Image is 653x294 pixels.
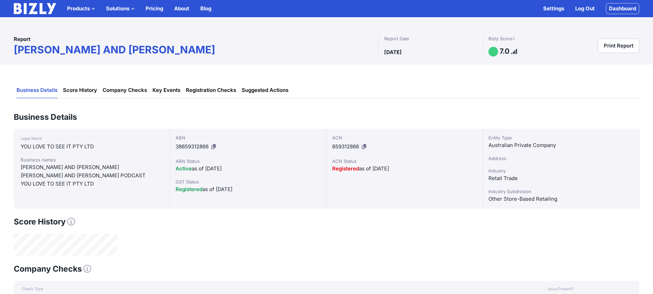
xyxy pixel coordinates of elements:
[14,35,378,43] div: Report
[606,3,639,14] a: Dashboard
[103,83,147,98] a: Company Checks
[176,165,192,172] span: Active
[499,47,509,56] h1: 7.0
[17,83,57,98] a: Business Details
[174,4,189,13] a: About
[176,185,320,193] div: as of [DATE]
[186,83,236,98] a: Registration Checks
[332,158,477,165] div: ACN Status
[14,264,639,274] h2: Company Checks
[14,43,378,56] h1: [PERSON_NAME] AND [PERSON_NAME]
[332,165,359,172] span: Registered
[63,83,97,98] a: Score History
[200,4,211,13] a: Blog
[384,35,477,42] div: Report Date
[21,171,163,180] div: [PERSON_NAME] AND [PERSON_NAME] PODCAST
[488,155,633,162] div: Address
[21,180,163,188] div: YOU LOVE TO SEE IT PTY LTD
[21,156,163,163] div: Business names
[488,167,633,174] div: Industry
[176,186,202,192] span: Registered
[488,188,633,195] div: Industry Subdivision
[488,35,517,42] div: Bizly Score
[332,165,477,173] div: as of [DATE]
[21,143,163,151] div: YOU LOVE TO SEE IT PTY LTD
[176,165,320,173] div: as of [DATE]
[146,4,163,13] a: Pricing
[488,195,633,203] div: Other Store-Based Retailing
[152,83,180,98] a: Key Events
[332,143,359,150] span: 659312866
[176,134,320,141] div: ABN
[242,83,288,98] a: Suggested Actions
[598,39,639,53] a: Print Report
[14,286,535,291] div: Check Type
[575,4,595,13] a: Log Out
[488,141,633,149] div: Australian Private Company
[14,112,639,122] h2: Business Details
[106,4,135,13] button: Solutions
[488,134,633,141] div: Entity Type
[14,217,639,227] h2: Score History
[535,286,587,291] div: Issue Present?
[384,48,477,56] div: [DATE]
[543,4,564,13] a: Settings
[488,174,633,182] div: Retail Trade
[67,4,95,13] button: Products
[332,134,477,141] div: ACN
[176,178,320,185] div: GST Status
[21,134,163,143] div: Legal Name
[21,163,163,171] div: [PERSON_NAME] AND [PERSON_NAME]
[176,143,209,150] span: 38659312866
[176,158,320,165] div: ABN Status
